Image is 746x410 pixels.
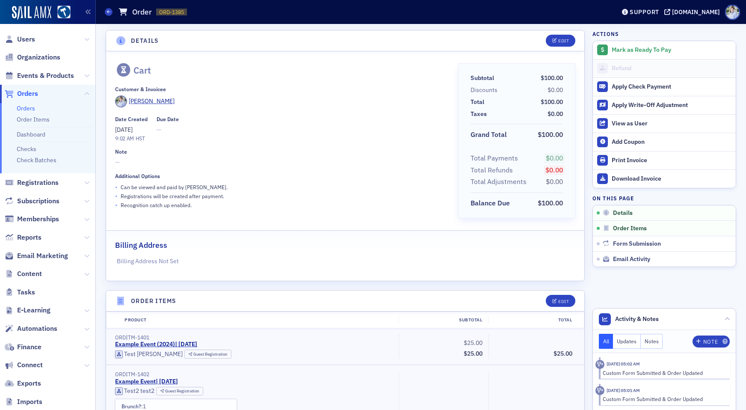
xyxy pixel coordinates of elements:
[471,86,497,95] div: Discounts
[115,201,118,210] span: •
[545,166,563,174] span: $0.00
[17,53,60,62] span: Organizations
[471,165,516,175] span: Total Refunds
[133,65,151,76] div: Cart
[5,214,59,224] a: Memberships
[5,196,59,206] a: Subscriptions
[5,360,43,370] a: Connect
[17,251,68,261] span: Email Marketing
[664,9,723,15] button: [DOMAIN_NAME]
[546,154,563,162] span: $0.00
[471,198,510,208] div: Balance Due
[5,397,42,407] a: Imports
[593,169,736,188] a: Download Invoice
[5,324,57,333] a: Automations
[548,86,563,94] span: $0.00
[193,352,227,357] div: Guest Registration
[17,379,41,388] span: Exports
[612,65,731,72] div: Refund
[121,403,141,410] span: Brunch?
[612,138,731,146] div: Add Coupon
[541,74,563,82] span: $100.00
[471,177,530,187] span: Total Adjustments
[613,209,633,217] span: Details
[5,233,41,242] a: Reports
[121,201,192,209] p: Recognition catch up enabled.
[5,342,41,352] a: Finance
[592,194,736,202] h4: On this page
[17,288,35,297] span: Tasks
[464,350,483,357] span: $25.00
[134,135,145,142] span: HST
[613,256,650,263] span: Email Activity
[471,177,527,187] div: Total Adjustments
[57,6,71,19] img: SailAMX
[115,341,197,348] a: Example Event (2024)| [DATE]
[115,95,175,107] a: [PERSON_NAME]
[554,350,572,357] span: $25.00
[471,74,497,83] span: Subtotal
[548,110,563,118] span: $0.00
[703,339,718,344] div: Note
[471,153,518,163] div: Total Payments
[613,240,661,248] span: Form Submission
[558,39,569,43] div: Edit
[464,339,483,347] span: $25.00
[156,387,203,396] div: Created Via: Guest Registration
[398,317,488,324] div: Subtotal
[488,317,578,324] div: Total
[17,116,50,123] a: Order Items
[115,86,166,92] div: Customer & Invoicee
[159,9,184,16] span: ORD-1385
[165,389,199,394] div: Guest Registration
[132,7,152,17] h1: Order
[17,35,35,44] span: Users
[129,97,175,106] div: [PERSON_NAME]
[12,6,51,20] img: SailAMX
[546,177,563,186] span: $0.00
[17,214,59,224] span: Memberships
[607,361,640,367] time: 10/9/2025 05:02 AM
[471,98,484,107] div: Total
[115,158,446,167] span: —
[17,269,42,279] span: Content
[5,178,59,187] a: Registrations
[599,334,613,349] button: All
[558,299,569,304] div: Edit
[471,130,510,140] span: Grand Total
[157,125,179,134] span: —
[131,36,159,45] h4: Details
[593,133,736,151] button: Add Coupon
[538,130,563,139] span: $100.00
[17,145,36,153] a: Checks
[725,5,740,20] span: Profile
[17,306,50,315] span: E-Learning
[115,149,127,155] div: Note
[471,110,490,119] span: Taxes
[615,315,659,324] span: Activity & Notes
[17,131,45,138] a: Dashboard
[607,387,640,393] time: 10/9/2025 05:01 AM
[471,74,494,83] div: Subtotal
[5,306,50,315] a: E-Learning
[117,257,574,266] p: Billing Address Not Set
[118,317,398,324] div: Product
[17,156,56,164] a: Check Batches
[5,379,41,388] a: Exports
[5,53,60,62] a: Organizations
[538,199,563,207] span: $100.00
[630,8,659,16] div: Support
[593,41,736,59] button: Mark as Ready To Pay
[115,183,118,192] span: •
[612,120,731,128] div: View as User
[592,30,619,38] h4: Actions
[613,334,641,349] button: Updates
[17,89,38,98] span: Orders
[17,71,74,80] span: Events & Products
[471,198,513,208] span: Balance Due
[471,153,521,163] span: Total Payments
[593,151,736,169] a: Print Invoice
[595,386,604,395] div: Activity
[5,288,35,297] a: Tasks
